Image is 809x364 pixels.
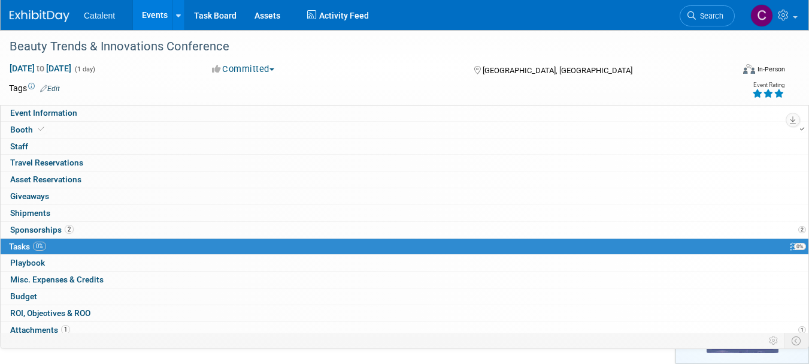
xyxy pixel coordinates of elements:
span: Giveaways [10,191,49,201]
a: ROI, Objectives & ROO [1,305,808,321]
span: (1 day) [74,65,95,73]
span: Budget [10,291,37,301]
span: 1 [798,326,806,333]
span: Event Information [10,108,77,118]
span: Attachments [10,325,70,335]
i: Booth reservation complete [38,126,44,133]
a: Travel Reservations [1,155,808,171]
span: 1 [61,325,70,334]
a: Asset Reservations [1,172,808,188]
a: 1 Attachments1 [1,322,808,338]
span: [DATE] [DATE] [9,63,72,74]
td: Toggle Event Tabs [784,333,809,348]
span: Activity Feed [319,11,369,20]
span: Sponsorships [10,225,74,234]
span: Search [696,11,723,20]
a: Booth [1,122,808,138]
span: Staff [10,142,28,151]
span: Misc. Expenses & Credits [10,275,104,284]
img: ExhibitDay [10,10,69,22]
a: Misc. Expenses & Credits [1,272,808,288]
img: Christina Szendi [750,4,773,27]
span: Tasks [9,242,46,251]
a: Budget [1,288,808,305]
span: Asset Reservations [10,175,81,184]
div: Event Format [671,62,785,80]
a: Playbook [1,255,808,271]
a: Giveaways [1,188,808,204]
span: Catalent [84,11,115,20]
img: Format-Inperson.png [743,64,755,74]
a: 0% Tasks0% [1,239,808,255]
span: Booth [10,125,47,134]
span: ROI, Objectives & ROO [10,308,90,318]
td: Tags [9,82,60,94]
div: Event Rating [752,82,784,88]
span: 0% [33,242,46,251]
a: 2 Sponsorships2 [1,222,808,238]
span: 2 [65,225,74,234]
i: Booth reservation complete [800,127,804,131]
a: Staff [1,139,808,155]
span: Travel Reservations [10,158,83,167]
a: Shipments [1,205,808,221]
span: 0% [794,243,806,250]
td: Personalize Event Tab Strip [763,333,784,348]
a: Edit [40,85,60,93]
div: Beauty Trends & Innovations Conference [5,36,719,58]
a: Search [680,5,735,26]
span: Playbook [10,258,45,267]
a: Event Information [1,105,808,121]
span: Shipments [10,208,50,218]
span: [GEOGRAPHIC_DATA], [GEOGRAPHIC_DATA] [483,66,632,75]
span: to [35,64,46,73]
span: 2 [798,226,806,233]
div: In-Person [757,65,785,74]
button: Committed [208,63,279,76]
